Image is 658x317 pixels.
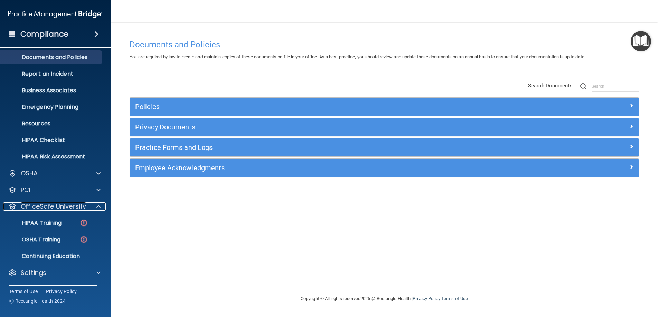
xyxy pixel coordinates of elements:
[8,169,101,177] a: OSHA
[4,236,60,243] p: OSHA Training
[4,153,99,160] p: HIPAA Risk Assessment
[528,83,574,89] span: Search Documents:
[8,269,101,277] a: Settings
[413,296,440,301] a: Privacy Policy
[135,122,633,133] a: Privacy Documents
[9,288,38,295] a: Terms of Use
[4,120,99,127] p: Resources
[4,220,62,227] p: HIPAA Training
[580,83,586,89] img: ic-search.3b580494.png
[21,186,30,194] p: PCI
[631,31,651,51] button: Open Resource Center
[135,164,506,172] h5: Employee Acknowledgments
[8,202,101,211] a: OfficeSafe University
[4,70,99,77] p: Report an Incident
[9,298,66,305] span: Ⓒ Rectangle Health 2024
[21,169,38,177] p: OSHA
[21,202,86,211] p: OfficeSafe University
[135,123,506,131] h5: Privacy Documents
[592,81,639,92] input: Search
[8,186,101,194] a: PCI
[4,137,99,144] p: HIPAA Checklist
[135,144,506,151] h5: Practice Forms and Logs
[135,101,633,112] a: Policies
[538,268,650,296] iframe: Drift Widget Chat Controller
[79,235,88,244] img: danger-circle.6113f641.png
[8,7,102,21] img: PMB logo
[4,87,99,94] p: Business Associates
[4,253,99,260] p: Continuing Education
[20,29,68,39] h4: Compliance
[135,162,633,173] a: Employee Acknowledgments
[130,54,585,59] span: You are required by law to create and maintain copies of these documents on file in your office. ...
[79,219,88,227] img: danger-circle.6113f641.png
[135,142,633,153] a: Practice Forms and Logs
[21,269,46,277] p: Settings
[258,288,510,310] div: Copyright © All rights reserved 2025 @ Rectangle Health | |
[441,296,468,301] a: Terms of Use
[4,104,99,111] p: Emergency Planning
[135,103,506,111] h5: Policies
[130,40,639,49] h4: Documents and Policies
[46,288,77,295] a: Privacy Policy
[4,54,99,61] p: Documents and Policies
